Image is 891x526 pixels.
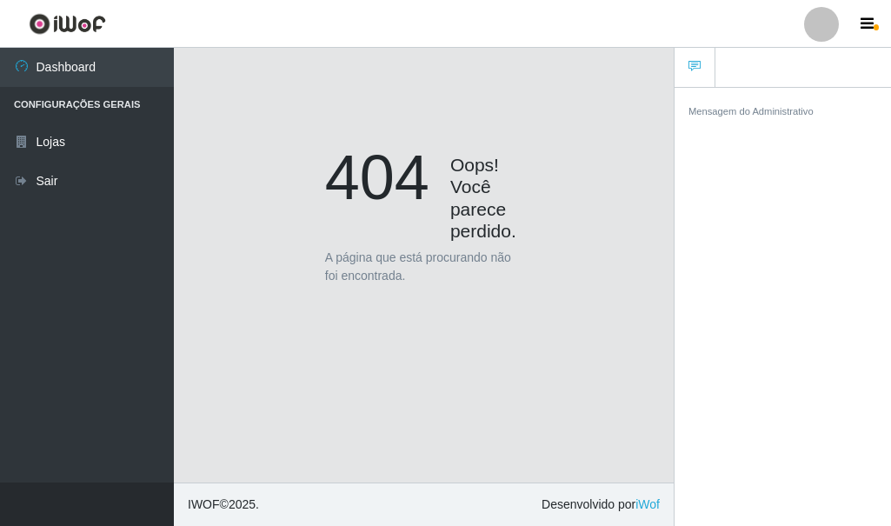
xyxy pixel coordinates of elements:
[325,249,523,285] p: A página que está procurando não foi encontrada.
[188,497,220,511] span: IWOF
[542,496,660,514] span: Desenvolvido por
[29,13,106,35] img: CoreUI Logo
[325,140,429,215] h1: 404
[688,106,814,117] small: Mensagem do Administrativo
[188,496,259,514] span: © 2025 .
[635,497,660,511] a: iWof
